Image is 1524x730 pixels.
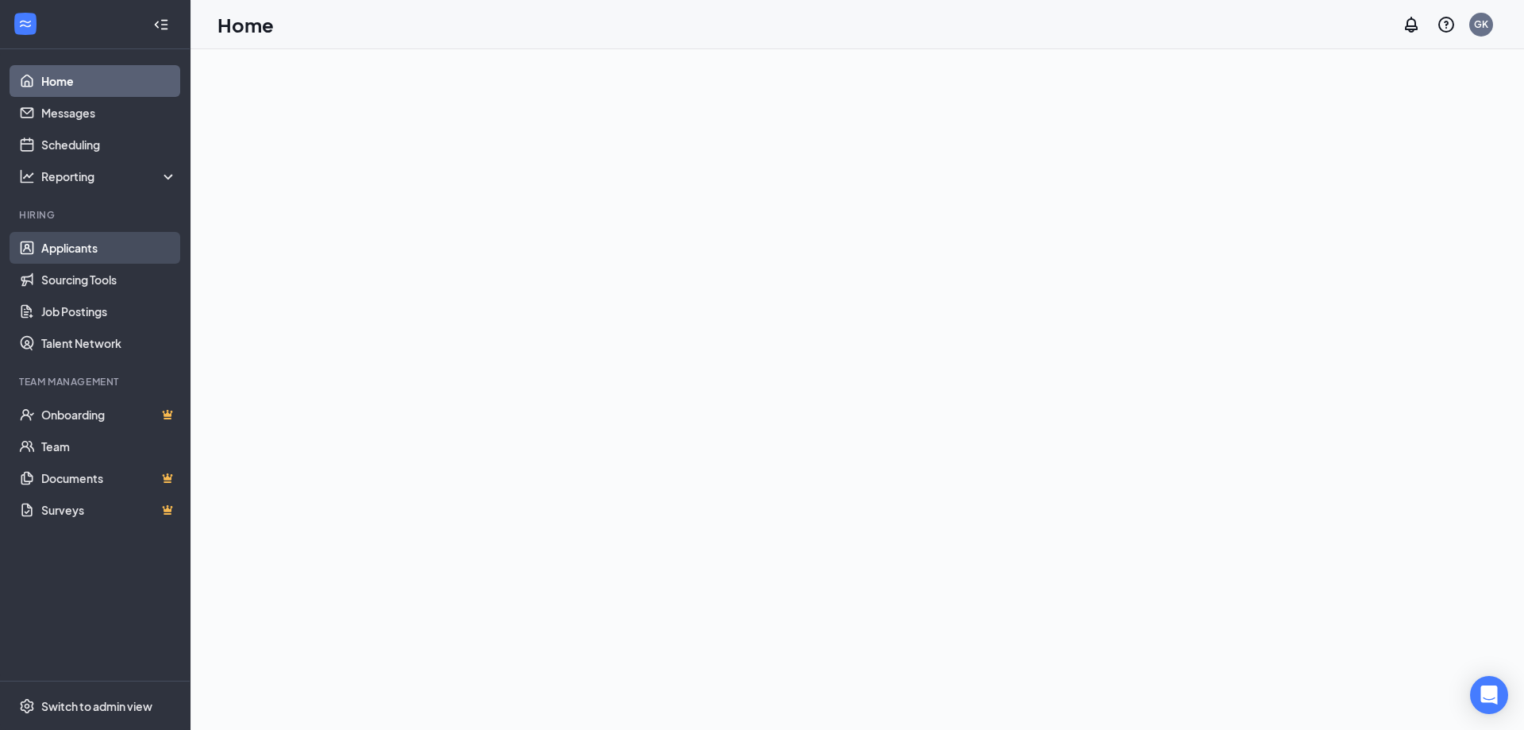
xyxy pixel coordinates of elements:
[41,494,177,526] a: SurveysCrown
[41,168,178,184] div: Reporting
[1437,15,1456,34] svg: QuestionInfo
[217,11,274,38] h1: Home
[41,698,152,714] div: Switch to admin view
[41,462,177,494] a: DocumentsCrown
[41,65,177,97] a: Home
[1402,15,1421,34] svg: Notifications
[41,129,177,160] a: Scheduling
[41,232,177,264] a: Applicants
[41,264,177,295] a: Sourcing Tools
[19,168,35,184] svg: Analysis
[41,295,177,327] a: Job Postings
[19,208,174,222] div: Hiring
[41,431,177,462] a: Team
[41,399,177,431] a: OnboardingCrown
[17,16,33,32] svg: WorkstreamLogo
[1470,676,1508,714] div: Open Intercom Messenger
[1474,17,1488,31] div: GK
[153,17,169,33] svg: Collapse
[41,97,177,129] a: Messages
[19,698,35,714] svg: Settings
[19,375,174,388] div: Team Management
[41,327,177,359] a: Talent Network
